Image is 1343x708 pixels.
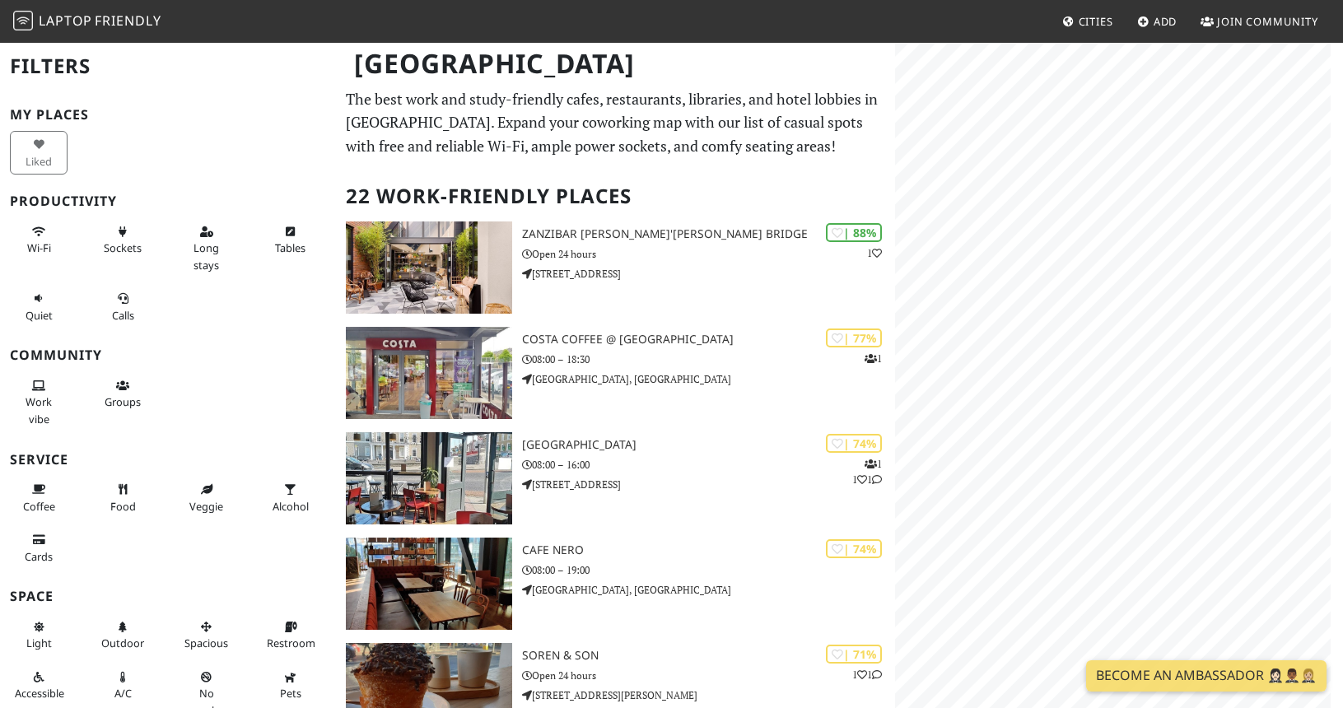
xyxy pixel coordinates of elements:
[1154,14,1177,29] span: Add
[178,218,235,278] button: Long stays
[262,613,319,657] button: Restroom
[101,636,144,650] span: Outdoor area
[826,539,882,558] div: | 74%
[346,327,513,419] img: Costa Coffee @ Park Pointe
[262,218,319,262] button: Tables
[826,645,882,664] div: | 71%
[522,371,895,387] p: [GEOGRAPHIC_DATA], [GEOGRAPHIC_DATA]
[336,538,896,630] a: Cafe Nero | 74% Cafe Nero 08:00 – 19:00 [GEOGRAPHIC_DATA], [GEOGRAPHIC_DATA]
[112,308,134,323] span: Video/audio calls
[27,240,51,255] span: Stable Wi-Fi
[94,476,152,519] button: Food
[10,193,326,209] h3: Productivity
[280,686,301,701] span: Pet friendly
[1079,14,1113,29] span: Cities
[178,613,235,657] button: Spacious
[262,664,319,707] button: Pets
[273,499,309,514] span: Alcohol
[184,636,228,650] span: Spacious
[94,285,152,328] button: Calls
[194,240,219,272] span: Long stays
[39,12,92,30] span: Laptop
[10,372,68,432] button: Work vibe
[522,457,895,473] p: 08:00 – 16:00
[13,7,161,36] a: LaptopFriendly LaptopFriendly
[26,308,53,323] span: Quiet
[1194,7,1325,36] a: Join Community
[341,41,893,86] h1: [GEOGRAPHIC_DATA]
[522,477,895,492] p: [STREET_ADDRESS]
[867,245,882,261] p: 1
[178,476,235,519] button: Veggie
[346,221,513,314] img: Zanzibar Locke, Ha'penny Bridge
[104,240,142,255] span: Power sockets
[94,613,152,657] button: Outdoor
[13,11,33,30] img: LaptopFriendly
[522,668,895,683] p: Open 24 hours
[346,171,886,221] h2: 22 Work-Friendly Places
[346,87,886,158] p: The best work and study-friendly cafes, restaurants, libraries, and hotel lobbies in [GEOGRAPHIC_...
[1056,7,1120,36] a: Cities
[26,394,52,426] span: People working
[522,582,895,598] p: [GEOGRAPHIC_DATA], [GEOGRAPHIC_DATA]
[10,476,68,519] button: Coffee
[23,499,55,514] span: Coffee
[522,352,895,367] p: 08:00 – 18:30
[262,476,319,519] button: Alcohol
[10,452,326,468] h3: Service
[10,613,68,657] button: Light
[10,347,326,363] h3: Community
[522,543,895,557] h3: Cafe Nero
[522,562,895,578] p: 08:00 – 19:00
[114,686,132,701] span: Air conditioned
[522,333,895,347] h3: Costa Coffee @ [GEOGRAPHIC_DATA]
[346,538,513,630] img: Cafe Nero
[826,328,882,347] div: | 77%
[336,327,896,419] a: Costa Coffee @ Park Pointe | 77% 1 Costa Coffee @ [GEOGRAPHIC_DATA] 08:00 – 18:30 [GEOGRAPHIC_DAT...
[105,394,141,409] span: Group tables
[10,526,68,570] button: Cards
[26,636,52,650] span: Natural light
[10,218,68,262] button: Wi-Fi
[865,351,882,366] p: 1
[522,438,895,452] h3: [GEOGRAPHIC_DATA]
[10,285,68,328] button: Quiet
[189,499,223,514] span: Veggie
[10,107,326,123] h3: My Places
[94,664,152,707] button: A/C
[25,549,53,564] span: Credit cards
[1131,7,1184,36] a: Add
[267,636,315,650] span: Restroom
[522,227,895,241] h3: Zanzibar [PERSON_NAME]'[PERSON_NAME] Bridge
[10,664,68,707] button: Accessible
[15,686,64,701] span: Accessible
[275,240,305,255] span: Work-friendly tables
[1217,14,1318,29] span: Join Community
[336,432,896,524] a: Grove Road Cafe | 74% 111 [GEOGRAPHIC_DATA] 08:00 – 16:00 [STREET_ADDRESS]
[522,266,895,282] p: [STREET_ADDRESS]
[852,667,882,682] p: 1 1
[336,221,896,314] a: Zanzibar Locke, Ha'penny Bridge | 88% 1 Zanzibar [PERSON_NAME]'[PERSON_NAME] Bridge Open 24 hours...
[94,218,152,262] button: Sockets
[110,499,136,514] span: Food
[852,456,882,487] p: 1 1 1
[1086,660,1327,692] a: Become an Ambassador 🤵🏻‍♀️🤵🏾‍♂️🤵🏼‍♀️
[522,649,895,663] h3: Soren & Son
[826,434,882,453] div: | 74%
[94,372,152,416] button: Groups
[10,589,326,604] h3: Space
[95,12,161,30] span: Friendly
[346,432,513,524] img: Grove Road Cafe
[826,223,882,242] div: | 88%
[522,687,895,703] p: [STREET_ADDRESS][PERSON_NAME]
[10,41,326,91] h2: Filters
[522,246,895,262] p: Open 24 hours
